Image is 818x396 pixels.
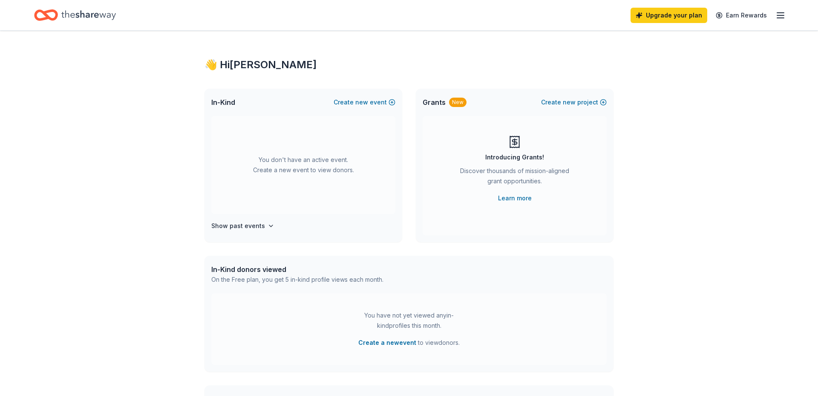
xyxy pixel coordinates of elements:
[211,221,274,231] button: Show past events
[355,97,368,107] span: new
[211,116,395,214] div: You don't have an active event. Create a new event to view donors.
[457,166,573,190] div: Discover thousands of mission-aligned grant opportunities.
[211,221,265,231] h4: Show past events
[358,338,416,348] button: Create a newevent
[423,97,446,107] span: Grants
[711,8,772,23] a: Earn Rewards
[211,264,383,275] div: In-Kind donors viewed
[563,97,576,107] span: new
[334,97,395,107] button: Createnewevent
[485,152,544,162] div: Introducing Grants!
[358,338,460,348] span: to view donors .
[34,5,116,25] a: Home
[204,58,613,72] div: 👋 Hi [PERSON_NAME]
[211,97,235,107] span: In-Kind
[449,98,467,107] div: New
[356,310,462,331] div: You have not yet viewed any in-kind profiles this month.
[541,97,607,107] button: Createnewproject
[631,8,707,23] a: Upgrade your plan
[211,275,383,285] div: On the Free plan, you get 5 in-kind profile views each month.
[498,193,532,203] a: Learn more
